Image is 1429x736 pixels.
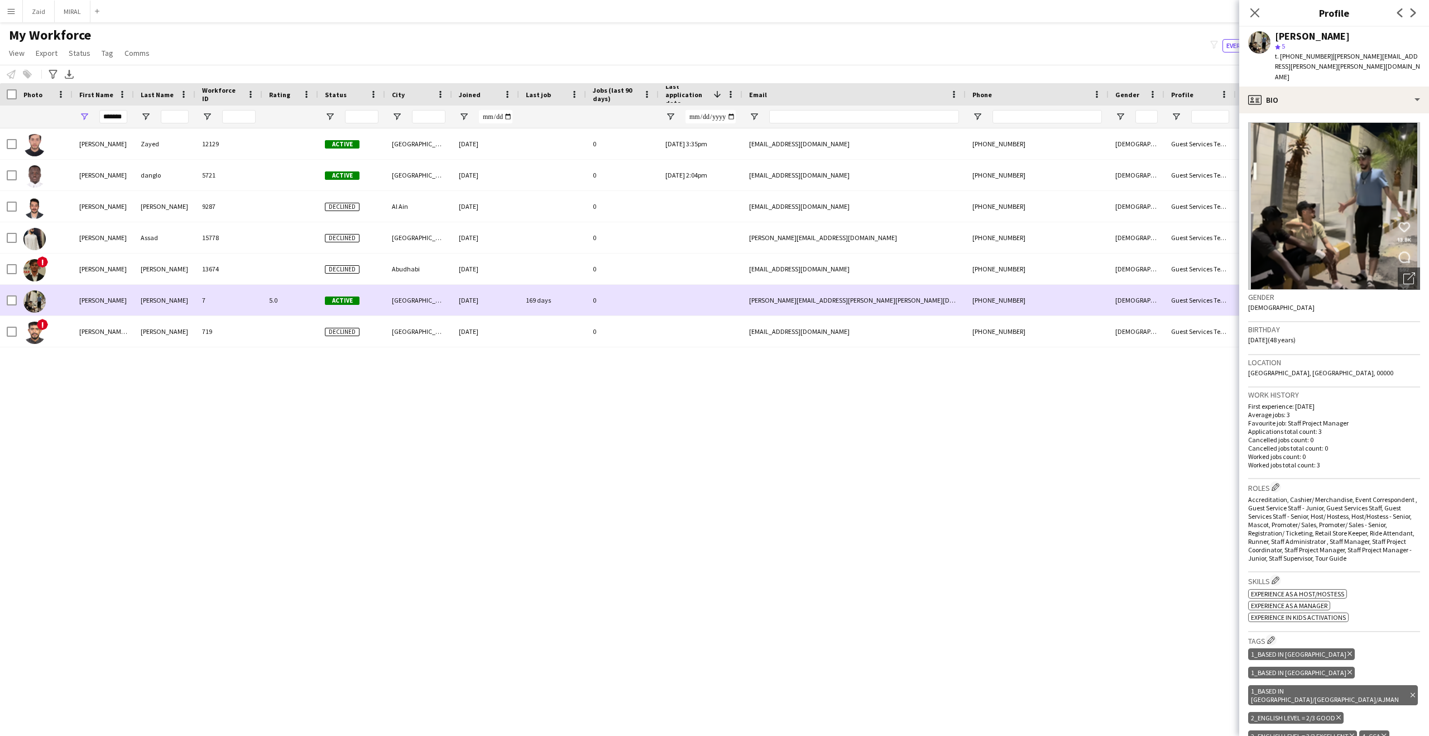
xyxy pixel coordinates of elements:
[586,316,659,347] div: 0
[452,285,519,316] div: [DATE]
[325,297,359,305] span: Active
[452,128,519,159] div: [DATE]
[966,285,1109,316] div: [PHONE_NUMBER]
[73,160,134,190] div: [PERSON_NAME]
[31,46,62,60] a: Export
[385,191,452,222] div: Al Ain
[195,128,262,159] div: 12129
[966,191,1109,222] div: [PHONE_NUMBER]
[23,90,42,99] span: Photo
[325,112,335,122] button: Open Filter Menu
[1248,444,1420,452] p: Cancelled jobs total count: 0
[1164,128,1236,159] div: Guest Services Team
[37,256,48,267] span: !
[966,160,1109,190] div: [PHONE_NUMBER]
[1248,390,1420,400] h3: Work history
[1222,39,1282,52] button: Everyone12,893
[1275,52,1420,80] span: | [PERSON_NAME][EMAIL_ADDRESS][PERSON_NAME][PERSON_NAME][DOMAIN_NAME]
[392,112,402,122] button: Open Filter Menu
[1248,667,1355,678] div: 1_Based in [GEOGRAPHIC_DATA]
[1109,128,1164,159] div: [DEMOGRAPHIC_DATA]
[97,46,118,60] a: Tag
[73,316,134,347] div: [PERSON_NAME] [PERSON_NAME]
[23,165,46,188] img: mansour danglo
[325,328,359,336] span: Declined
[1248,575,1420,586] h3: Skills
[1236,285,1283,316] div: 48
[23,290,46,313] img: Mansour Saleh
[385,285,452,316] div: [GEOGRAPHIC_DATA]
[1275,31,1350,41] div: [PERSON_NAME]
[1164,160,1236,190] div: Guest Services Team
[1275,52,1333,60] span: t. [PHONE_NUMBER]
[586,222,659,253] div: 0
[325,90,347,99] span: Status
[1251,601,1327,610] span: Experience as a Manager
[79,90,113,99] span: First Name
[1248,495,1417,562] span: Accreditation, Cashier/ Merchandise, Event Correspondent , Guest Service Staff - Junior, Guest Se...
[593,86,639,103] span: Jobs (last 90 days)
[586,191,659,222] div: 0
[1236,128,1283,159] div: 22
[966,254,1109,284] div: [PHONE_NUMBER]
[385,160,452,190] div: [GEOGRAPHIC_DATA]
[526,90,551,99] span: Last job
[1239,87,1429,113] div: Bio
[1191,110,1229,123] input: Profile Filter Input
[586,254,659,284] div: 0
[1135,110,1158,123] input: Gender Filter Input
[659,128,742,159] div: [DATE] 3:35pm
[749,112,759,122] button: Open Filter Menu
[1236,160,1283,190] div: 24
[161,110,189,123] input: Last Name Filter Input
[99,110,127,123] input: First Name Filter Input
[742,285,966,316] div: [PERSON_NAME][EMAIL_ADDRESS][PERSON_NAME][PERSON_NAME][DOMAIN_NAME]
[1109,191,1164,222] div: [DEMOGRAPHIC_DATA]
[742,222,966,253] div: [PERSON_NAME][EMAIL_ADDRESS][DOMAIN_NAME]
[134,128,195,159] div: Zayed
[134,285,195,316] div: [PERSON_NAME]
[124,48,150,58] span: Comms
[345,110,378,123] input: Status Filter Input
[120,46,154,60] a: Comms
[9,48,25,58] span: View
[222,110,256,123] input: Workforce ID Filter Input
[23,134,46,156] img: Amer Fathi Mansour Zayed
[742,254,966,284] div: [EMAIL_ADDRESS][DOMAIN_NAME]
[1236,316,1283,347] div: 33
[1109,160,1164,190] div: [DEMOGRAPHIC_DATA]
[1236,191,1283,222] div: 25
[63,68,76,81] app-action-btn: Export XLSX
[385,254,452,284] div: Abudhabi
[586,285,659,316] div: 0
[1282,42,1285,50] span: 5
[1109,285,1164,316] div: [DEMOGRAPHIC_DATA]
[134,222,195,253] div: Assad
[1164,222,1236,253] div: Guest Services Team
[1248,648,1355,660] div: 1_Based in [GEOGRAPHIC_DATA]
[1109,254,1164,284] div: [DEMOGRAPHIC_DATA]
[665,112,675,122] button: Open Filter Menu
[325,140,359,149] span: Active
[325,203,359,211] span: Declined
[269,90,290,99] span: Rating
[195,222,262,253] div: 15778
[1171,90,1193,99] span: Profile
[1251,590,1344,598] span: Experience as a Host/Hostess
[1248,461,1420,469] p: Worked jobs total count: 3
[1164,254,1236,284] div: Guest Services Team
[1398,267,1420,290] div: Open photos pop-in
[452,254,519,284] div: [DATE]
[79,112,89,122] button: Open Filter Menu
[972,112,982,122] button: Open Filter Menu
[452,316,519,347] div: [DATE]
[1248,436,1420,444] p: Cancelled jobs count: 0
[1248,122,1420,290] img: Crew avatar or photo
[459,112,469,122] button: Open Filter Menu
[73,191,134,222] div: [PERSON_NAME]
[37,319,48,330] span: !
[1248,419,1420,427] p: Favourite job: Staff Project Manager
[972,90,992,99] span: Phone
[1109,316,1164,347] div: [DEMOGRAPHIC_DATA]
[1251,613,1346,622] span: Experience in Kids Activations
